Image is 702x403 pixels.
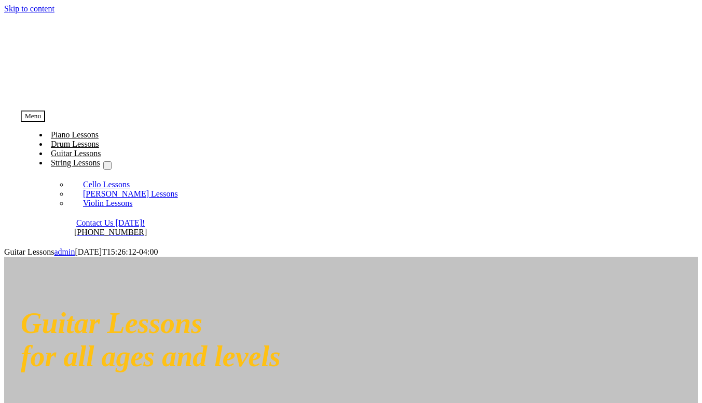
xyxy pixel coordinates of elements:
a: taylors-music-store-west-chester [21,91,176,100]
span: Guitar Lessons [4,247,54,256]
a: String Lessons [48,155,103,171]
a: Contact Us [DATE]! [76,218,145,227]
span: String Lessons [51,158,100,167]
a: Drum Lessons [48,136,102,152]
span: Violin Lessons [83,199,132,207]
a: Guitar Lessons [48,146,104,162]
span: Drum Lessons [51,140,99,148]
button: Open submenu of String Lessons [103,161,112,170]
em: Guitar Lessons for all ages and levels [21,307,281,372]
a: Piano Lessons [48,127,102,143]
span: Menu [25,112,41,120]
a: [PERSON_NAME] Lessons [68,182,192,205]
a: admin [54,247,75,256]
a: [PHONE_NUMBER] [74,228,147,237]
span: [DATE]T15:26:12-04:00 [75,247,158,256]
a: Cello Lessons [68,173,144,196]
nav: Menu [21,110,338,208]
span: Guitar Lessons [51,149,101,158]
button: Menu [21,110,45,122]
span: Cello Lessons [83,180,130,189]
span: [PERSON_NAME] Lessons [83,189,178,198]
a: Skip to content [4,4,54,13]
span: Piano Lessons [51,130,99,139]
a: Violin Lessons [68,191,147,215]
